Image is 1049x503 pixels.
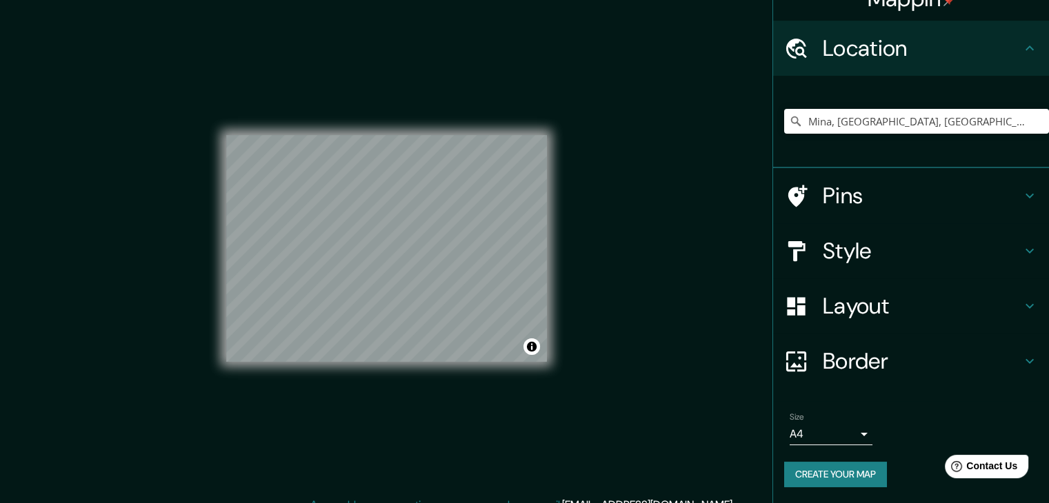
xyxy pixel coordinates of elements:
h4: Location [823,34,1021,62]
label: Size [790,411,804,423]
h4: Style [823,237,1021,265]
div: Pins [773,168,1049,223]
div: A4 [790,423,872,445]
div: Layout [773,278,1049,333]
div: Location [773,21,1049,76]
iframe: Help widget launcher [926,449,1034,488]
h4: Border [823,347,1021,375]
div: Border [773,333,1049,389]
div: Style [773,223,1049,278]
h4: Layout [823,292,1021,320]
canvas: Map [226,135,547,362]
input: Pick your city or area [784,109,1049,134]
button: Toggle attribution [523,338,540,355]
h4: Pins [823,182,1021,209]
button: Create your map [784,462,887,487]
